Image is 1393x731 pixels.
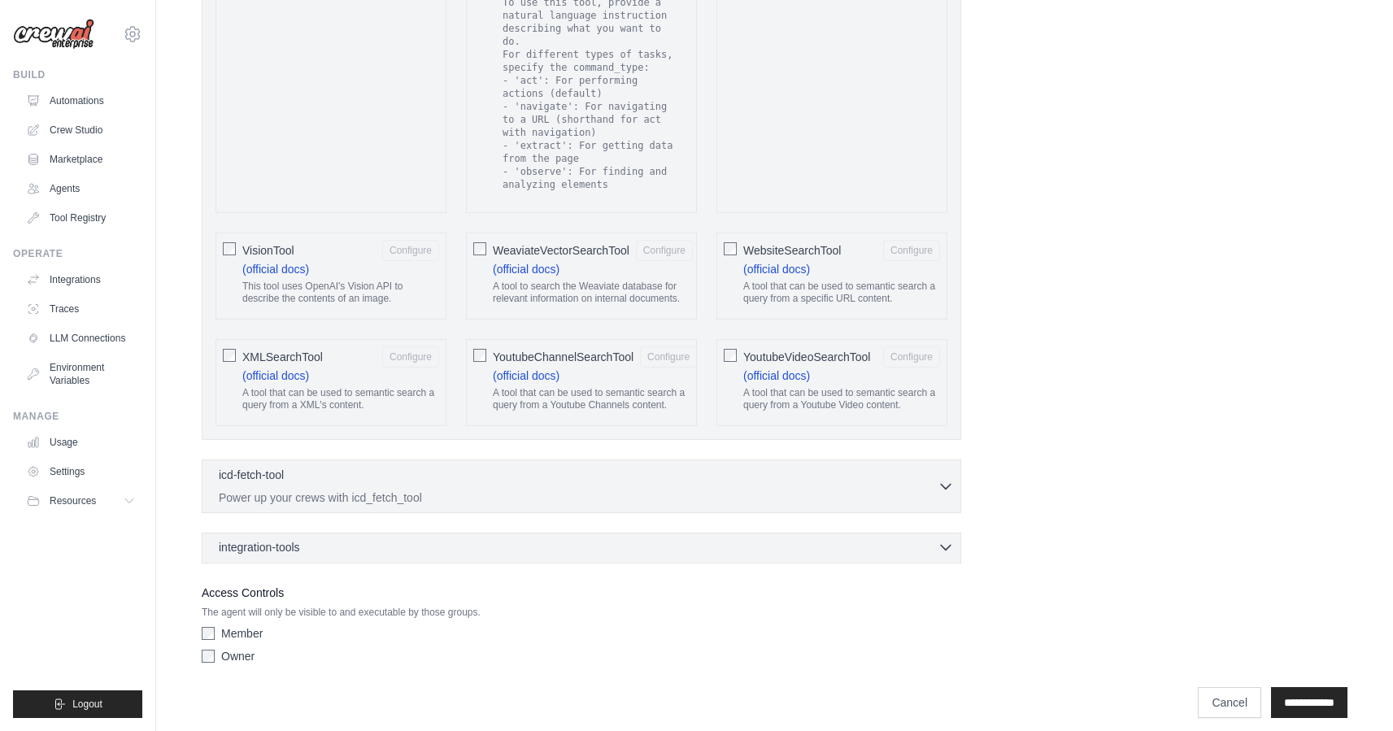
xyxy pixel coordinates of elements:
[242,242,294,259] span: VisionTool
[202,606,961,619] p: The agent will only be visible to and executable by those groups.
[493,242,629,259] span: WeaviateVectorSearchTool
[202,583,961,603] label: Access Controls
[209,539,954,555] button: integration-tools
[636,240,693,261] button: WeaviateVectorSearchTool (official docs) A tool to search the Weaviate database for relevant info...
[1198,687,1261,718] a: Cancel
[219,539,300,555] span: integration-tools
[242,369,309,382] a: (official docs)
[13,690,142,718] button: Logout
[743,263,810,276] a: (official docs)
[242,281,439,306] p: This tool uses OpenAI's Vision API to describe the contents of an image.
[493,263,559,276] a: (official docs)
[221,648,255,664] label: Owner
[493,369,559,382] a: (official docs)
[20,117,142,143] a: Crew Studio
[219,467,284,483] p: icd-fetch-tool
[72,698,102,711] span: Logout
[743,242,841,259] span: WebsiteSearchTool
[20,355,142,394] a: Environment Variables
[242,387,439,412] p: A tool that can be used to semantic search a query from a XML's content.
[20,488,142,514] button: Resources
[20,325,142,351] a: LLM Connections
[20,429,142,455] a: Usage
[493,281,693,306] p: A tool to search the Weaviate database for relevant information on internal documents.
[13,19,94,50] img: Logo
[20,205,142,231] a: Tool Registry
[242,349,323,365] span: XMLSearchTool
[382,240,439,261] button: VisionTool (official docs) This tool uses OpenAI's Vision API to describe the contents of an image.
[883,240,940,261] button: WebsiteSearchTool (official docs) A tool that can be used to semantic search a query from a speci...
[743,387,940,412] p: A tool that can be used to semantic search a query from a Youtube Video content.
[493,349,633,365] span: YoutubeChannelSearchTool
[883,346,940,368] button: YoutubeVideoSearchTool (official docs) A tool that can be used to semantic search a query from a ...
[13,247,142,260] div: Operate
[20,88,142,114] a: Automations
[640,346,697,368] button: YoutubeChannelSearchTool (official docs) A tool that can be used to semantic search a query from ...
[242,263,309,276] a: (official docs)
[219,490,938,506] p: Power up your crews with icd_fetch_tool
[20,459,142,485] a: Settings
[221,625,263,642] label: Member
[13,68,142,81] div: Build
[743,281,940,306] p: A tool that can be used to semantic search a query from a specific URL content.
[20,176,142,202] a: Agents
[20,146,142,172] a: Marketplace
[743,349,870,365] span: YoutubeVideoSearchTool
[209,467,954,506] button: icd-fetch-tool Power up your crews with icd_fetch_tool
[20,267,142,293] a: Integrations
[743,369,810,382] a: (official docs)
[493,387,697,412] p: A tool that can be used to semantic search a query from a Youtube Channels content.
[13,410,142,423] div: Manage
[50,494,96,507] span: Resources
[20,296,142,322] a: Traces
[382,346,439,368] button: XMLSearchTool (official docs) A tool that can be used to semantic search a query from a XML's con...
